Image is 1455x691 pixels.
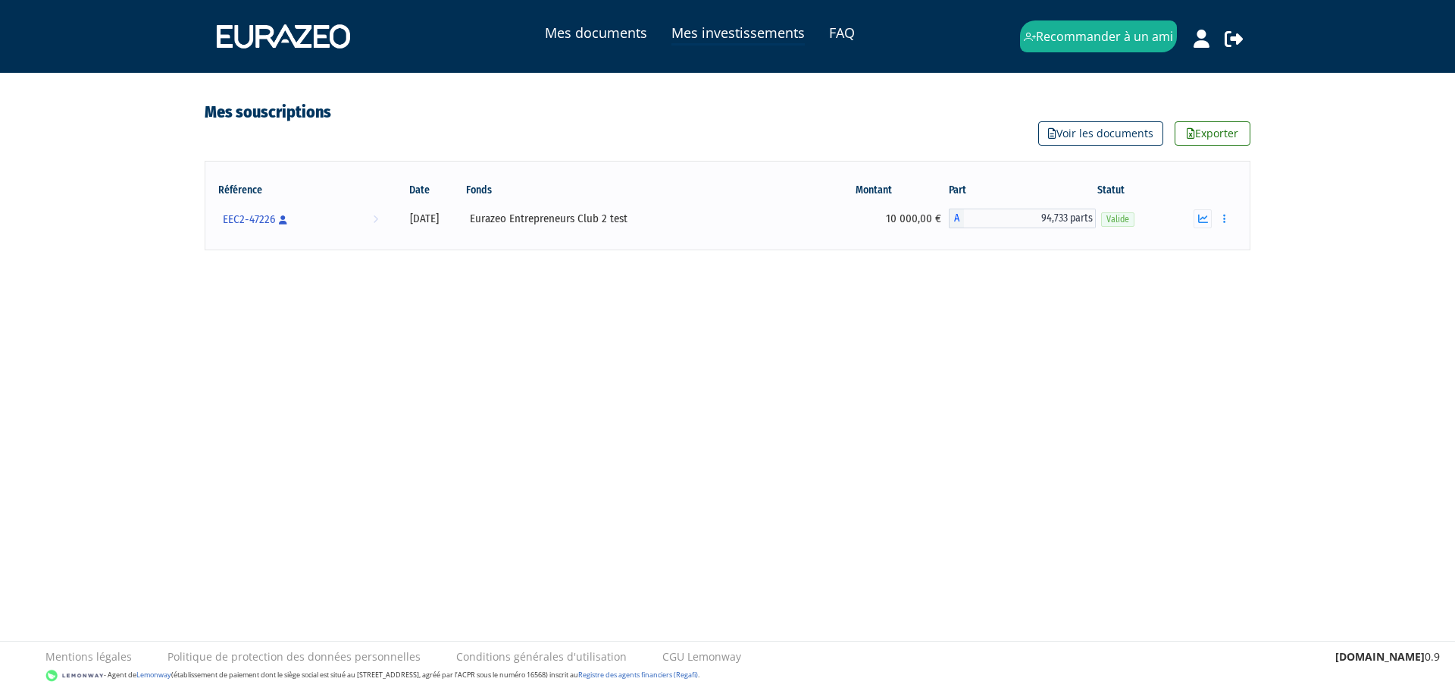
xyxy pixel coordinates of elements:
th: Part [949,177,1096,203]
a: Politique de protection des données personnelles [167,649,421,664]
div: A - Eurazeo Entrepreneurs Club 2 test [949,209,1096,228]
th: Date [384,177,465,203]
span: EEC2-47226 [223,206,287,234]
span: A [949,209,964,228]
a: Exporter [1175,121,1250,146]
a: Conditions générales d'utilisation [456,649,627,664]
th: Référence [217,177,384,203]
th: Fonds [465,177,809,203]
div: - Agent de (établissement de paiement dont le siège social est situé au [STREET_ADDRESS], agréé p... [15,668,1440,683]
th: Montant [809,177,949,203]
h4: Mes souscriptions [205,103,331,121]
a: Mes documents [545,22,647,43]
img: 1731417592-eurazeo_logo_blanc.png [205,14,361,59]
a: Mes investissements [671,22,805,46]
a: Voir les documents [1038,121,1163,146]
a: Recommander à un ami [1020,20,1177,53]
a: Mentions légales [45,649,132,664]
a: FAQ [829,22,855,43]
a: Lemonway [136,670,171,680]
th: Statut [1096,177,1186,203]
td: 10 000,00 € [809,203,949,234]
div: Eurazeo Entrepreneurs Club 2 test [470,211,803,227]
span: 94,733 parts [964,209,1096,228]
a: CGU Lemonway [662,649,741,664]
strong: [DOMAIN_NAME] [1335,649,1425,664]
a: EEC2-47226 [217,203,384,234]
a: Registre des agents financiers (Regafi) [578,670,698,680]
div: [DATE] [390,211,459,227]
i: Voir la souscription [373,206,378,234]
span: Valide [1101,212,1134,227]
div: 0.9 [1335,649,1440,664]
img: logo-lemonway.png [45,668,104,683]
i: Personne physique [279,215,287,225]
